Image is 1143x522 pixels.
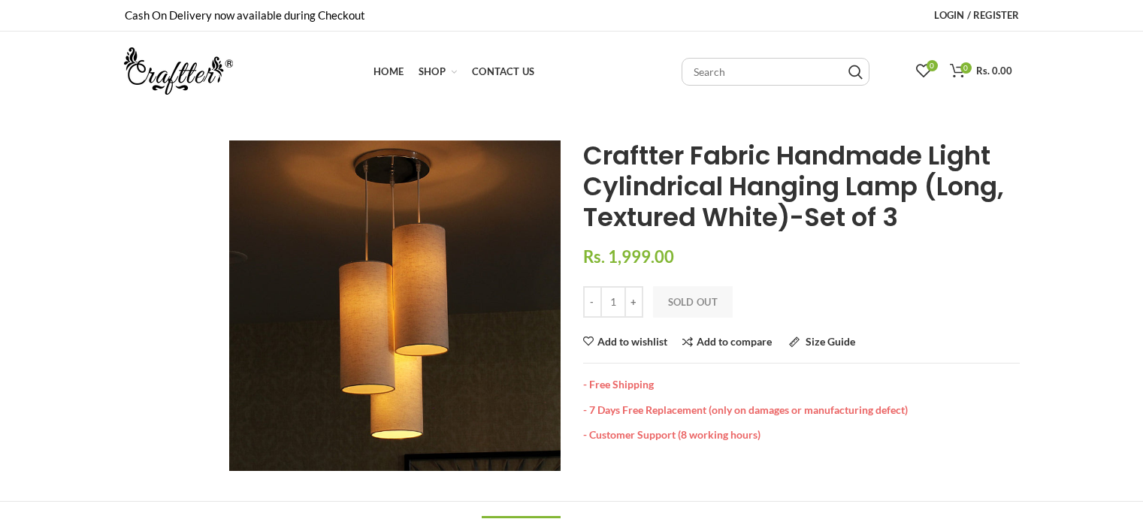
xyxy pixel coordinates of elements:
[583,363,1020,442] div: - Free Shipping - 7 Days Free Replacement (only on damages or manufacturing defect) - Customer Su...
[668,296,718,308] span: Sold Out
[472,65,534,77] span: Contact Us
[806,335,855,348] span: Size Guide
[464,56,542,86] a: Contact Us
[597,336,667,347] span: Add to wishlist
[942,56,1020,86] a: 0 Rs. 0.00
[682,336,772,348] a: Add to compare
[583,286,602,318] input: -
[124,47,233,95] img: craftter.com
[789,336,855,348] a: Size Guide
[927,60,938,71] span: 0
[624,286,643,318] input: +
[583,336,667,347] a: Add to wishlist
[909,56,939,86] a: 0
[653,286,733,318] button: Sold Out
[419,65,446,77] span: Shop
[960,62,972,74] span: 0
[583,246,674,267] span: Rs. 1,999.00
[411,56,464,86] a: Shop
[697,335,772,348] span: Add to compare
[976,65,1012,77] span: Rs. 0.00
[229,140,560,471] img: Craftter Fabric Handmade Light Cylindrical Hanging Lamp (Long, Textured White)-Set of 3
[583,137,1004,235] span: Craftter Fabric Handmade Light Cylindrical Hanging Lamp (Long, Textured White)-Set of 3
[366,56,411,86] a: Home
[373,65,404,77] span: Home
[848,65,863,80] input: Search
[934,9,1019,21] span: Login / Register
[682,58,869,86] input: Search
